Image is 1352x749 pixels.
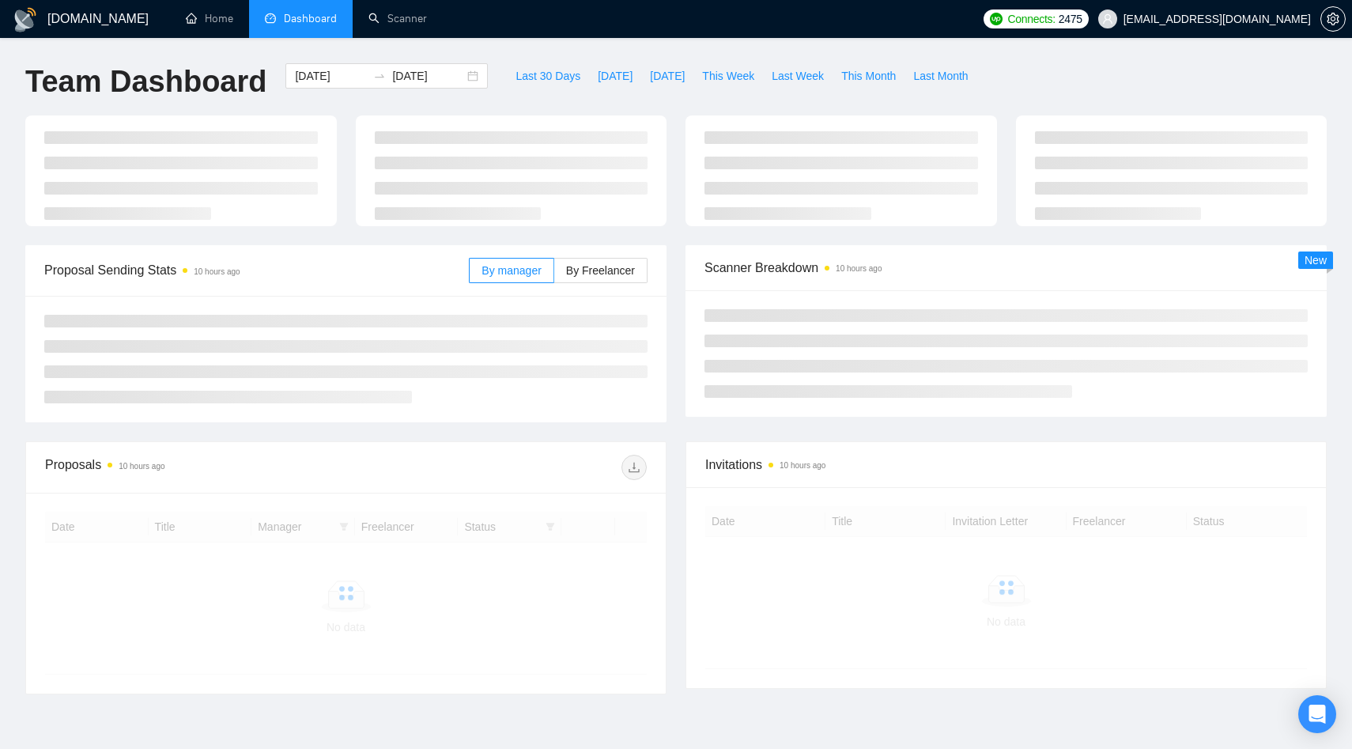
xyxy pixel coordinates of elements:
[566,264,635,277] span: By Freelancer
[1320,13,1346,25] a: setting
[44,260,469,280] span: Proposal Sending Stats
[704,258,1308,278] span: Scanner Breakdown
[598,67,633,85] span: [DATE]
[1305,254,1327,267] span: New
[13,7,38,32] img: logo
[780,461,825,470] time: 10 hours ago
[913,67,968,85] span: Last Month
[45,455,346,480] div: Proposals
[373,70,386,82] span: to
[589,63,641,89] button: [DATE]
[392,67,464,85] input: End date
[990,13,1003,25] img: upwork-logo.png
[763,63,833,89] button: Last Week
[1059,10,1082,28] span: 2475
[1298,695,1336,733] div: Open Intercom Messenger
[1321,13,1345,25] span: setting
[1320,6,1346,32] button: setting
[284,12,337,25] span: Dashboard
[186,12,233,25] a: homeHome
[194,267,240,276] time: 10 hours ago
[368,12,427,25] a: searchScanner
[1007,10,1055,28] span: Connects:
[295,67,367,85] input: Start date
[833,63,904,89] button: This Month
[265,13,276,24] span: dashboard
[515,67,580,85] span: Last 30 Days
[507,63,589,89] button: Last 30 Days
[482,264,541,277] span: By manager
[904,63,976,89] button: Last Month
[641,63,693,89] button: [DATE]
[119,462,164,471] time: 10 hours ago
[650,67,685,85] span: [DATE]
[1102,13,1113,25] span: user
[702,67,754,85] span: This Week
[373,70,386,82] span: swap-right
[841,67,896,85] span: This Month
[705,455,1307,475] span: Invitations
[25,63,266,100] h1: Team Dashboard
[836,264,882,273] time: 10 hours ago
[772,67,824,85] span: Last Week
[693,63,763,89] button: This Week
